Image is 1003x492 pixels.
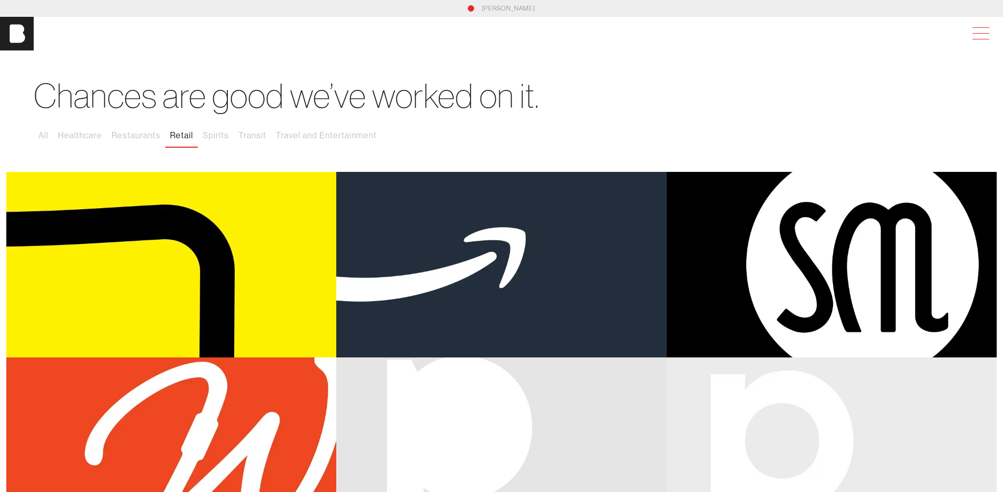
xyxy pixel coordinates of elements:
[198,125,234,147] button: Spirits
[107,125,165,147] button: Restaurants
[234,125,271,147] button: Transit
[53,125,107,147] button: Healthcare
[34,76,969,116] h1: Chances are good we’ve worked on it.
[482,4,535,13] a: [PERSON_NAME]
[165,125,198,147] button: Retail
[34,125,53,147] button: All
[271,125,382,147] button: Travel and Entertainment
